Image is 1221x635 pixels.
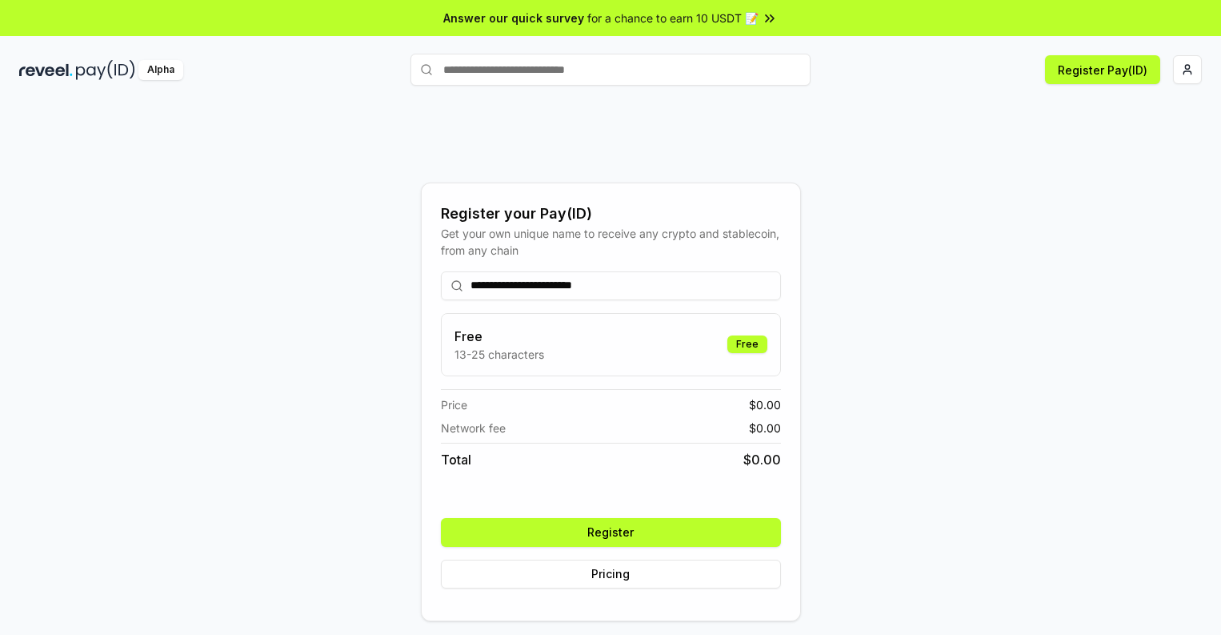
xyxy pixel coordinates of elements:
[441,518,781,547] button: Register
[454,346,544,363] p: 13-25 characters
[441,560,781,589] button: Pricing
[441,225,781,259] div: Get your own unique name to receive any crypto and stablecoin, from any chain
[454,327,544,346] h3: Free
[749,420,781,436] span: $ 0.00
[749,396,781,413] span: $ 0.00
[1045,55,1160,84] button: Register Pay(ID)
[441,203,781,225] div: Register your Pay(ID)
[76,60,135,80] img: pay_id
[138,60,183,80] div: Alpha
[19,60,73,80] img: reveel_dark
[587,10,759,26] span: for a chance to earn 10 USDT 📝
[743,450,781,469] span: $ 0.00
[443,10,584,26] span: Answer our quick survey
[441,450,471,469] span: Total
[441,396,467,413] span: Price
[441,420,506,436] span: Network fee
[727,336,767,353] div: Free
